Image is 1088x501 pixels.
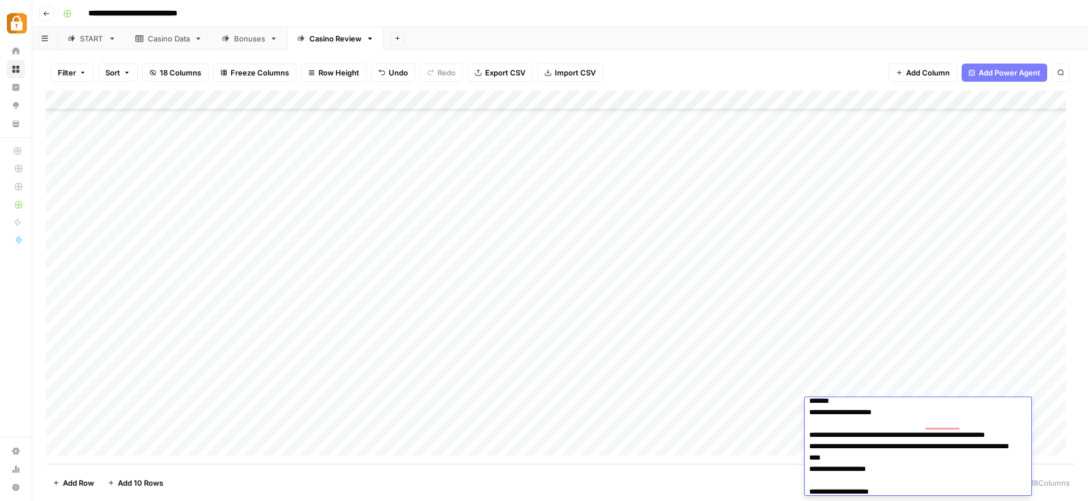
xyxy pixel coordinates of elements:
button: Redo [420,64,463,82]
span: Add Power Agent [979,67,1040,78]
span: Filter [58,67,76,78]
a: Bonuses [212,27,287,50]
div: Casino Review [309,33,362,44]
img: Adzz Logo [7,13,27,33]
a: Usage [7,460,25,478]
button: Undo [371,64,415,82]
span: Add Column [906,67,950,78]
span: Undo [389,67,408,78]
span: Redo [437,67,456,78]
button: Add 10 Rows [101,474,170,492]
button: Workspace: Adzz [7,9,25,37]
span: Sort [105,67,120,78]
button: Filter [50,64,93,82]
div: 18/18 Columns [1006,474,1074,492]
a: Opportunities [7,96,25,115]
span: Add Row [63,477,94,489]
a: Browse [7,60,25,78]
a: Casino Review [287,27,384,50]
button: Help + Support [7,478,25,496]
span: 18 Columns [160,67,201,78]
a: START [58,27,126,50]
button: Export CSV [467,64,533,82]
div: Casino Data [148,33,190,44]
button: Sort [98,64,138,82]
span: Import CSV [555,67,596,78]
span: Export CSV [485,67,525,78]
div: START [80,33,104,44]
button: 18 Columns [142,64,209,82]
button: Add Power Agent [962,64,1047,82]
span: Freeze Columns [231,67,289,78]
a: Insights [7,78,25,96]
a: Settings [7,442,25,460]
div: Bonuses [234,33,265,44]
button: Row Height [301,64,367,82]
a: Your Data [7,115,25,133]
a: Casino Data [126,27,212,50]
span: Add 10 Rows [118,477,163,489]
button: Add Column [889,64,957,82]
span: Row Height [318,67,359,78]
button: Freeze Columns [213,64,296,82]
button: Import CSV [537,64,603,82]
a: Home [7,42,25,60]
button: Add Row [46,474,101,492]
